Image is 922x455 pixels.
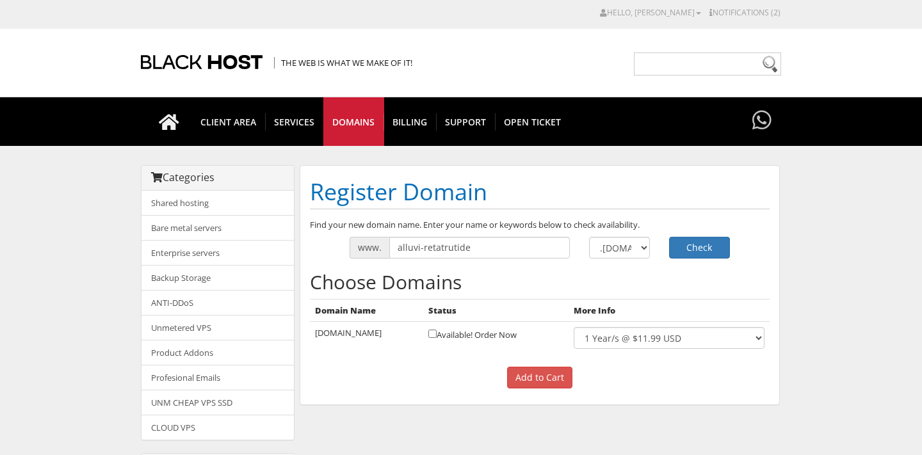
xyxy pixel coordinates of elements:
td: [DOMAIN_NAME] [310,322,423,355]
a: Profesional Emails [142,365,294,390]
a: Shared hosting [142,191,294,216]
span: Open Ticket [495,113,570,131]
a: Open Ticket [495,97,570,146]
a: ANTI-DDoS [142,290,294,315]
a: Billing [384,97,437,146]
p: Find your new domain name. Enter your name or keywords below to check availability. [310,219,770,230]
input: Add to Cart [507,367,572,388]
h3: Categories [151,172,284,184]
span: SERVICES [265,113,324,131]
a: Domains [323,97,384,146]
a: Product Addons [142,340,294,365]
span: www. [350,237,389,259]
a: Hello, [PERSON_NAME] [600,7,701,18]
a: Go to homepage [146,97,192,146]
a: Notifications (2) [709,7,780,18]
a: Have questions? [749,97,775,145]
a: SERVICES [265,97,324,146]
th: Domain Name [310,299,423,322]
a: Backup Storage [142,265,294,291]
th: More Info [569,299,770,322]
a: Support [436,97,496,146]
span: Support [436,113,496,131]
td: Available! Order Now [423,322,569,355]
input: Need help? [634,52,781,76]
span: CLIENT AREA [191,113,266,131]
span: The Web is what we make of it! [274,57,412,68]
span: Domains [323,113,384,131]
button: Check [669,237,730,259]
span: Billing [384,113,437,131]
a: CLOUD VPS [142,415,294,440]
a: Bare metal servers [142,215,294,241]
a: UNM CHEAP VPS SSD [142,390,294,415]
a: Unmetered VPS [142,315,294,340]
a: Enterprise servers [142,240,294,266]
a: CLIENT AREA [191,97,266,146]
h1: Register Domain [310,175,770,209]
th: Status [423,299,569,322]
h2: Choose Domains [310,271,770,292]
